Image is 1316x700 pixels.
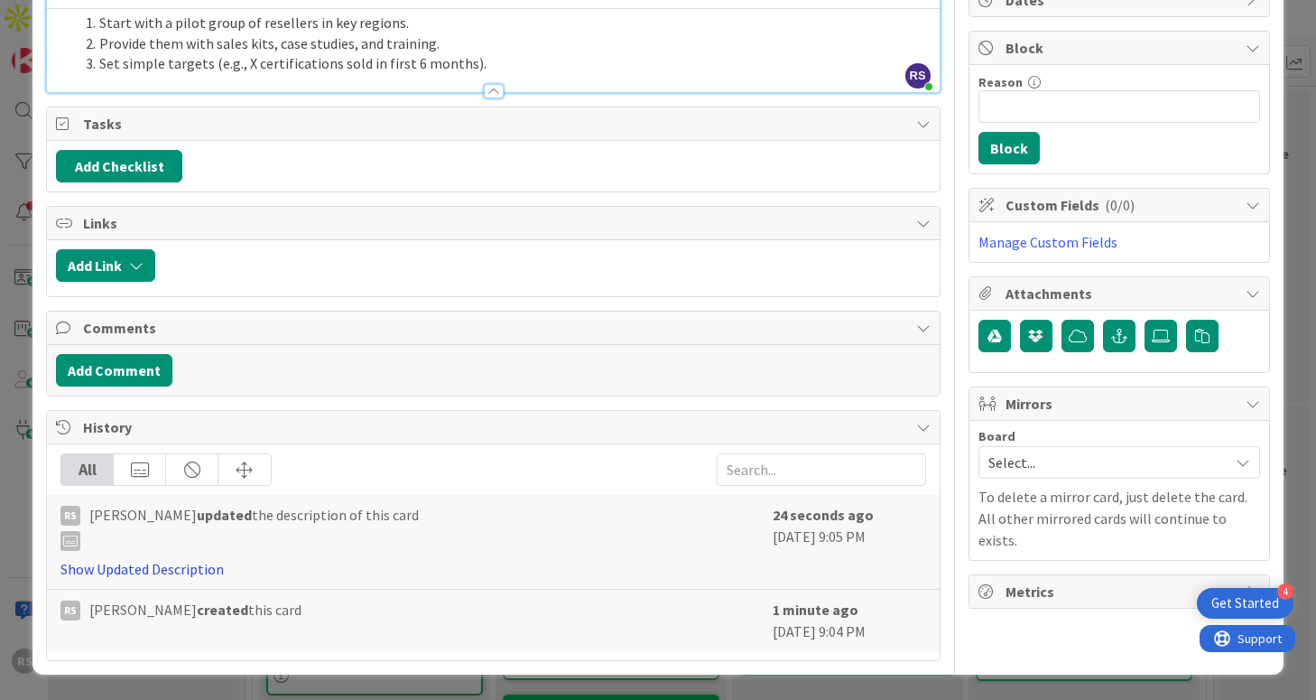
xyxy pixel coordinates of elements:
[61,454,114,485] div: All
[773,506,874,524] b: 24 seconds ago
[978,486,1260,551] p: To delete a mirror card, just delete the card. All other mirrored cards will continue to exists.
[773,504,926,580] div: [DATE] 9:05 PM
[197,506,252,524] b: updated
[1277,583,1293,600] div: 4
[717,453,926,486] input: Search...
[56,249,155,282] button: Add Link
[60,506,80,526] div: RS
[83,212,906,234] span: Links
[56,150,182,182] button: Add Checklist
[1197,588,1293,619] div: Open Get Started checklist, remaining modules: 4
[1006,194,1237,216] span: Custom Fields
[60,601,80,621] div: RS
[38,3,82,24] span: Support
[1105,196,1135,214] span: ( 0/0 )
[78,33,930,54] li: Provide them with sales kits, case studies, and training.
[197,601,248,619] b: created
[83,317,906,339] span: Comments
[1006,393,1237,415] span: Mirrors
[978,233,1117,251] a: Manage Custom Fields
[78,53,930,74] li: Set simple targets (e.g., X certifications sold in first 6 months).
[1006,283,1237,304] span: Attachments
[83,416,906,438] span: History
[978,132,1040,164] button: Block
[1211,594,1279,612] div: Get Started
[60,560,224,578] a: Show Updated Description
[978,430,1015,443] span: Board
[78,13,930,33] li: Start with a pilot group of resellers in key regions.
[56,354,172,387] button: Add Comment
[1006,37,1237,59] span: Block
[1006,581,1237,602] span: Metrics
[988,450,1219,475] span: Select...
[89,504,419,551] span: [PERSON_NAME] the description of this card
[83,113,906,135] span: Tasks
[89,599,301,621] span: [PERSON_NAME] this card
[773,601,858,619] b: 1 minute ago
[773,599,926,642] div: [DATE] 9:04 PM
[978,74,1023,90] label: Reason
[905,63,931,89] span: RS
